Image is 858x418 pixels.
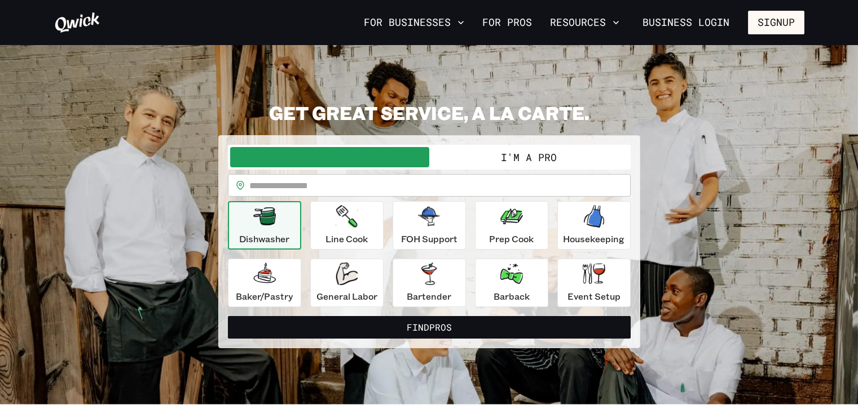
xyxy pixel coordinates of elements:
[494,290,530,303] p: Barback
[228,316,631,339] button: FindPros
[218,101,640,124] h2: GET GREAT SERVICE, A LA CARTE.
[489,232,534,246] p: Prep Cook
[633,11,739,34] a: Business Login
[393,259,466,307] button: Bartender
[401,232,457,246] p: FOH Support
[545,13,624,32] button: Resources
[478,13,536,32] a: For Pros
[563,232,624,246] p: Housekeeping
[325,232,368,246] p: Line Cook
[407,290,451,303] p: Bartender
[228,201,301,250] button: Dishwasher
[310,259,384,307] button: General Labor
[429,147,628,167] button: I'm a Pro
[316,290,377,303] p: General Labor
[228,259,301,307] button: Baker/Pastry
[239,232,289,246] p: Dishwasher
[359,13,469,32] button: For Businesses
[557,201,631,250] button: Housekeeping
[236,290,293,303] p: Baker/Pastry
[567,290,621,303] p: Event Setup
[393,201,466,250] button: FOH Support
[310,201,384,250] button: Line Cook
[475,259,548,307] button: Barback
[230,147,429,167] button: I'm a Business
[475,201,548,250] button: Prep Cook
[748,11,804,34] button: Signup
[557,259,631,307] button: Event Setup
